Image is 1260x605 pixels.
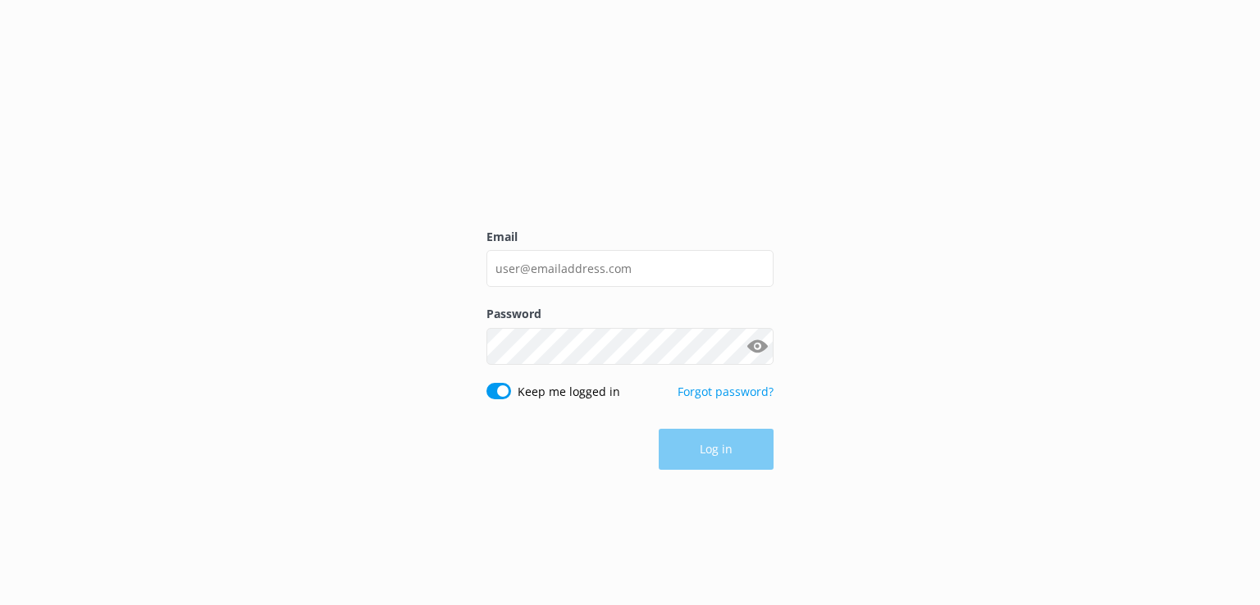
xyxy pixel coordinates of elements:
[486,250,774,287] input: user@emailaddress.com
[486,305,774,323] label: Password
[486,228,774,246] label: Email
[678,384,774,399] a: Forgot password?
[518,383,620,401] label: Keep me logged in
[741,330,774,362] button: Show password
